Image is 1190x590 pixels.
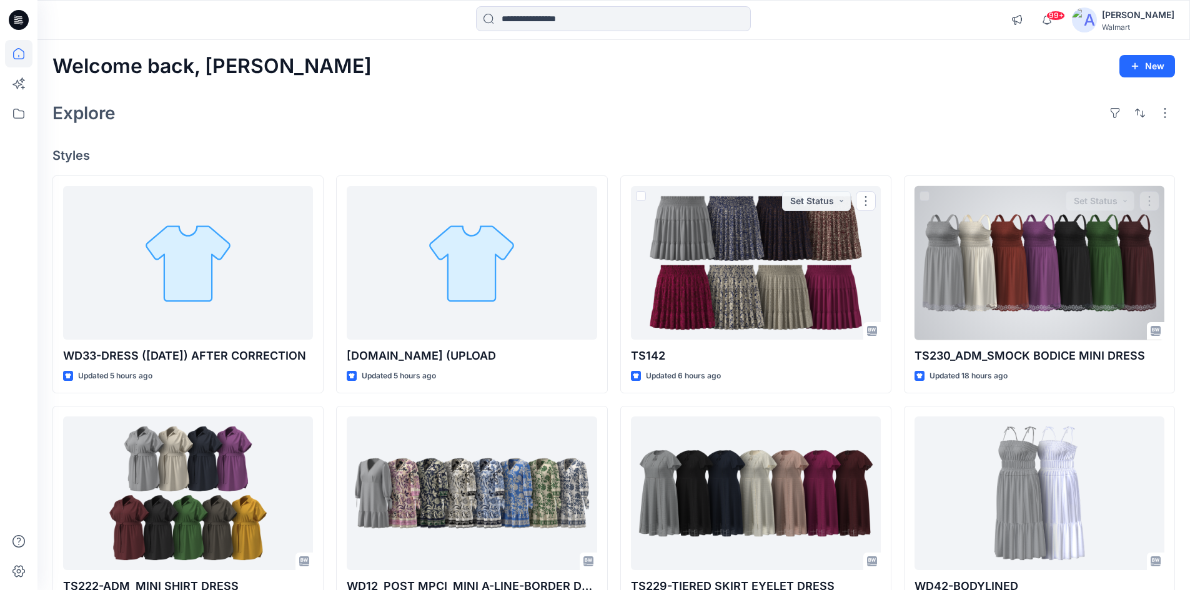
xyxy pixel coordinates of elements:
[1119,55,1175,77] button: New
[631,347,881,365] p: TS142
[63,347,313,365] p: WD33-DRESS ([DATE]) AFTER CORRECTION
[52,148,1175,163] h4: Styles
[1072,7,1097,32] img: avatar
[631,416,881,571] a: TS229-TIERED SKIRT EYELET DRESS
[78,370,152,383] p: Updated 5 hours ago
[347,347,597,365] p: [DOMAIN_NAME] (UPLOAD
[1046,11,1065,21] span: 99+
[631,186,881,340] a: TS142
[52,103,116,123] h2: Explore
[930,370,1008,383] p: Updated 18 hours ago
[915,186,1164,340] a: TS230_ADM_SMOCK BODICE MINI DRESS
[63,416,313,571] a: TS222-ADM_MINI SHIRT DRESS
[347,186,597,340] a: TS244-JUMPSUIT-SZ-1X-29-07-2025-AH.bw (UPLOAD
[52,55,372,78] h2: Welcome back, [PERSON_NAME]
[362,370,436,383] p: Updated 5 hours ago
[646,370,721,383] p: Updated 6 hours ago
[915,416,1164,571] a: WD42-BODYLINED
[63,186,313,340] a: WD33-DRESS (01-08-25) AFTER CORRECTION
[347,416,597,571] a: WD12_POST MPCI_MINI A-LINE-BORDER DRESS
[1102,22,1174,32] div: Walmart
[1102,7,1174,22] div: [PERSON_NAME]
[915,347,1164,365] p: TS230_ADM_SMOCK BODICE MINI DRESS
